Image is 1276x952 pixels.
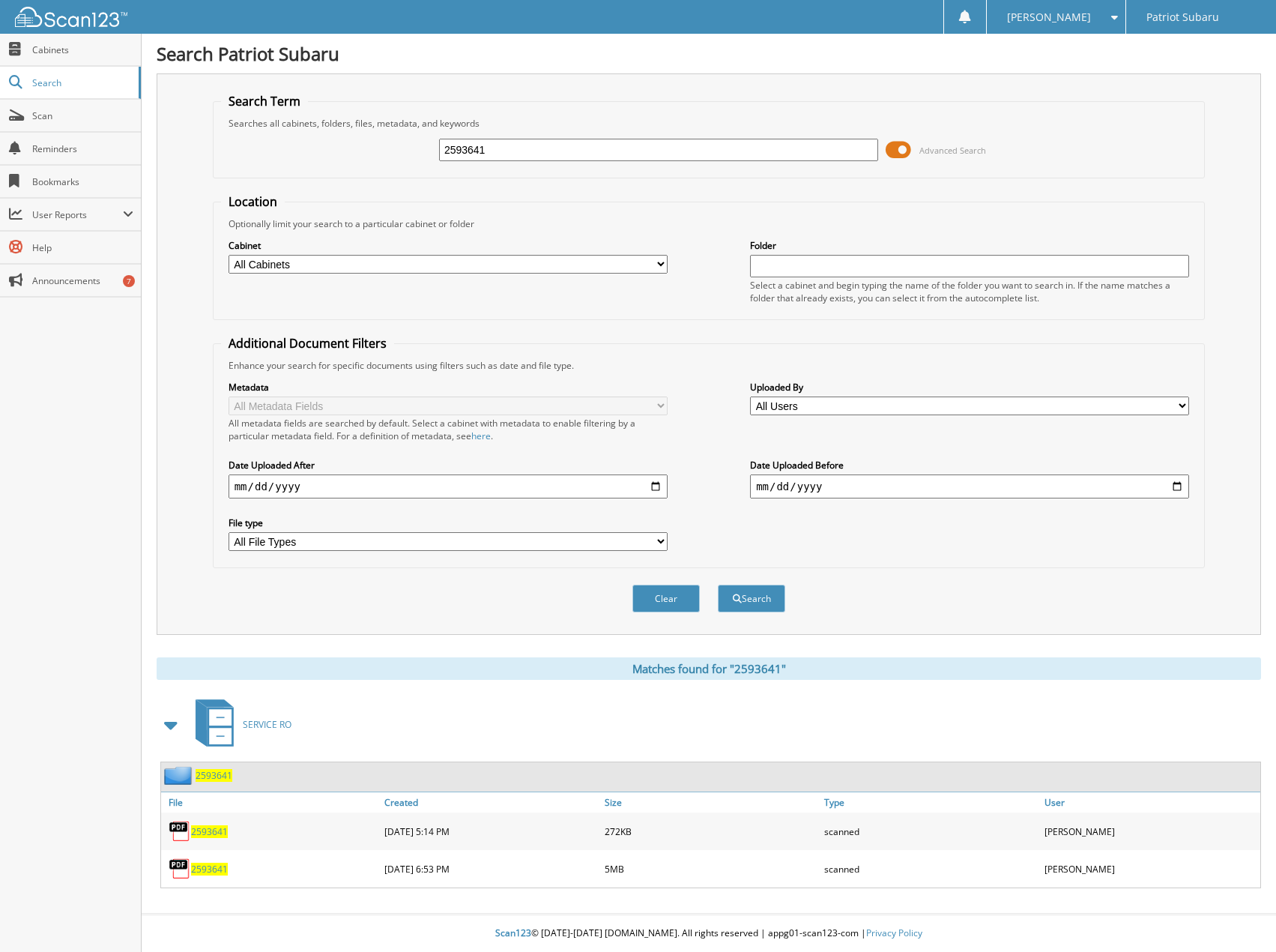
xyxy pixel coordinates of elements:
[191,825,228,838] a: 2593641
[229,475,668,498] input: start
[381,792,600,813] a: Created
[601,816,820,846] div: 272KB
[221,335,394,352] legend: Additional Document Filters
[601,792,820,813] a: Size
[15,7,127,27] img: scan123-logo-white.svg
[221,117,1197,130] div: Searches all cabinets, folders, files, metadata, and keywords
[229,381,668,394] label: Metadata
[750,475,1189,498] input: end
[32,175,133,188] span: Bookmarks
[196,769,232,782] a: 2593641
[820,792,1040,813] a: Type
[32,241,133,254] span: Help
[229,239,668,252] label: Cabinet
[601,854,820,884] div: 5MB
[32,274,133,287] span: Announcements
[157,41,1261,66] h1: Search Patriot Subaru
[229,417,668,442] div: All metadata fields are searched by default. Select a cabinet with metadata to enable filtering b...
[221,93,308,109] legend: Search Term
[866,927,922,939] a: Privacy Policy
[750,279,1189,304] div: Select a cabinet and begin typing the name of the folder you want to search in. If the name match...
[820,816,1040,846] div: scanned
[750,381,1189,394] label: Uploaded By
[1041,854,1260,884] div: [PERSON_NAME]
[191,863,228,876] a: 2593641
[1041,792,1260,813] a: User
[381,816,600,846] div: [DATE] 5:14 PM
[243,718,291,731] span: SERVICE RO
[221,359,1197,372] div: Enhance your search for specific documents using filters such as date and file type.
[32,76,131,89] span: Search
[229,516,668,529] label: File type
[1041,816,1260,846] div: [PERSON_NAME]
[229,459,668,472] label: Date Uploaded After
[187,695,291,754] a: SERVICE RO
[381,854,600,884] div: [DATE] 6:53 PM
[157,657,1261,680] div: Matches found for "2593641"
[32,43,133,56] span: Cabinets
[164,766,196,785] img: folder2.png
[820,854,1040,884] div: scanned
[1007,13,1091,22] span: [PERSON_NAME]
[169,820,191,843] img: PDF.png
[919,145,986,156] span: Advanced Search
[32,208,123,221] span: User Reports
[169,858,191,880] img: PDF.png
[142,915,1276,952] div: © [DATE]-[DATE] [DOMAIN_NAME]. All rights reserved | appg01-scan123-com |
[1146,13,1219,22] span: Patriot Subaru
[632,585,700,612] button: Clear
[471,430,491,442] a: here
[123,275,135,287] div: 7
[750,459,1189,472] label: Date Uploaded Before
[221,193,285,210] legend: Location
[32,142,133,155] span: Reminders
[718,585,785,612] button: Search
[32,109,133,122] span: Scan
[750,239,1189,252] label: Folder
[495,927,531,939] span: Scan123
[221,217,1197,230] div: Optionally limit your search to a particular cabinet or folder
[161,792,381,813] a: File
